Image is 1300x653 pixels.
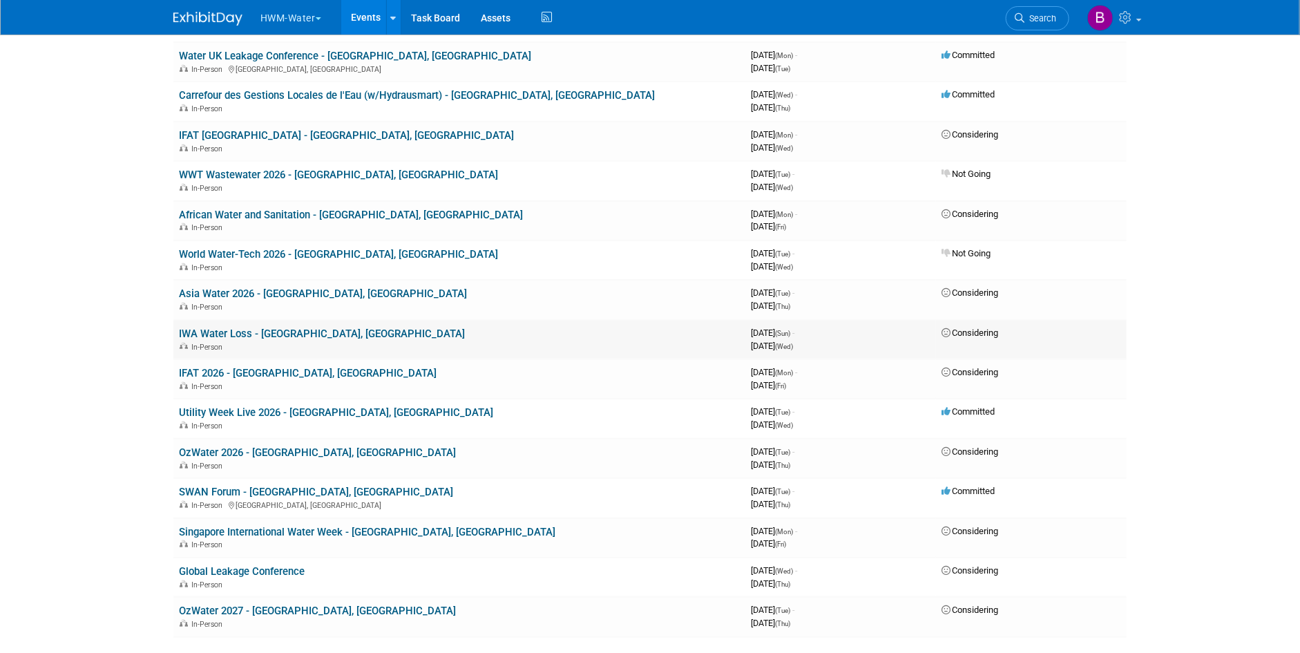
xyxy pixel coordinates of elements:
[775,250,790,258] span: (Tue)
[792,446,794,457] span: -
[180,184,188,191] img: In-Person Event
[775,144,793,152] span: (Wed)
[191,580,227,589] span: In-Person
[775,65,790,73] span: (Tue)
[179,565,305,578] a: Global Leakage Conference
[179,605,456,617] a: OzWater 2027 - [GEOGRAPHIC_DATA], [GEOGRAPHIC_DATA]
[179,89,655,102] a: Carrefour des Gestions Locales de l'Eau (w/Hydrausmart) - [GEOGRAPHIC_DATA], [GEOGRAPHIC_DATA]
[179,486,453,498] a: SWAN Forum - [GEOGRAPHIC_DATA], [GEOGRAPHIC_DATA]
[751,578,790,589] span: [DATE]
[792,486,794,496] span: -
[751,102,790,113] span: [DATE]
[941,367,998,377] span: Considering
[180,65,188,72] img: In-Person Event
[751,169,794,179] span: [DATE]
[751,182,793,192] span: [DATE]
[775,303,790,310] span: (Thu)
[775,290,790,297] span: (Tue)
[775,422,793,429] span: (Wed)
[792,406,794,417] span: -
[191,223,227,232] span: In-Person
[775,580,790,588] span: (Thu)
[775,488,790,495] span: (Tue)
[775,211,793,218] span: (Mon)
[775,263,793,271] span: (Wed)
[775,620,790,627] span: (Thu)
[180,501,188,508] img: In-Person Event
[775,131,793,139] span: (Mon)
[751,129,797,140] span: [DATE]
[775,607,790,614] span: (Tue)
[179,526,555,538] a: Singapore International Water Week - [GEOGRAPHIC_DATA], [GEOGRAPHIC_DATA]
[795,526,797,536] span: -
[1087,5,1113,31] img: Barb DeWyer
[179,63,740,74] div: [GEOGRAPHIC_DATA], [GEOGRAPHIC_DATA]
[795,89,797,100] span: -
[795,209,797,219] span: -
[775,382,786,390] span: (Fri)
[775,369,793,377] span: (Mon)
[751,261,793,272] span: [DATE]
[191,620,227,629] span: In-Person
[751,63,790,73] span: [DATE]
[1006,6,1069,30] a: Search
[795,367,797,377] span: -
[191,104,227,113] span: In-Person
[792,169,794,179] span: -
[180,580,188,587] img: In-Person Event
[191,462,227,471] span: In-Person
[180,343,188,350] img: In-Person Event
[179,367,437,379] a: IFAT 2026 - [GEOGRAPHIC_DATA], [GEOGRAPHIC_DATA]
[191,303,227,312] span: In-Person
[775,223,786,231] span: (Fri)
[775,448,790,456] span: (Tue)
[751,142,793,153] span: [DATE]
[941,486,995,496] span: Committed
[941,605,998,615] span: Considering
[751,287,794,298] span: [DATE]
[180,263,188,270] img: In-Person Event
[751,248,794,258] span: [DATE]
[941,129,998,140] span: Considering
[751,89,797,100] span: [DATE]
[179,287,467,300] a: Asia Water 2026 - [GEOGRAPHIC_DATA], [GEOGRAPHIC_DATA]
[179,328,465,340] a: IWA Water Loss - [GEOGRAPHIC_DATA], [GEOGRAPHIC_DATA]
[180,540,188,547] img: In-Person Event
[191,263,227,272] span: In-Person
[941,446,998,457] span: Considering
[775,52,793,59] span: (Mon)
[792,605,794,615] span: -
[751,50,797,60] span: [DATE]
[775,330,790,337] span: (Sun)
[751,499,790,509] span: [DATE]
[751,301,790,311] span: [DATE]
[751,406,794,417] span: [DATE]
[941,248,991,258] span: Not Going
[191,343,227,352] span: In-Person
[179,209,523,221] a: African Water and Sanitation - [GEOGRAPHIC_DATA], [GEOGRAPHIC_DATA]
[179,50,531,62] a: Water UK Leakage Conference - [GEOGRAPHIC_DATA], [GEOGRAPHIC_DATA]
[775,540,786,548] span: (Fri)
[191,65,227,74] span: In-Person
[179,129,514,142] a: IFAT [GEOGRAPHIC_DATA] - [GEOGRAPHIC_DATA], [GEOGRAPHIC_DATA]
[179,406,493,419] a: Utility Week Live 2026 - [GEOGRAPHIC_DATA], [GEOGRAPHIC_DATA]
[751,486,794,496] span: [DATE]
[191,501,227,510] span: In-Person
[775,462,790,469] span: (Thu)
[191,144,227,153] span: In-Person
[751,209,797,219] span: [DATE]
[775,408,790,416] span: (Tue)
[775,171,790,178] span: (Tue)
[179,248,498,261] a: World Water-Tech 2026 - [GEOGRAPHIC_DATA], [GEOGRAPHIC_DATA]
[180,104,188,111] img: In-Person Event
[751,618,790,628] span: [DATE]
[751,367,797,377] span: [DATE]
[1024,13,1056,23] span: Search
[179,446,456,459] a: OzWater 2026 - [GEOGRAPHIC_DATA], [GEOGRAPHIC_DATA]
[179,499,740,510] div: [GEOGRAPHIC_DATA], [GEOGRAPHIC_DATA]
[173,12,242,26] img: ExhibitDay
[751,380,786,390] span: [DATE]
[191,184,227,193] span: In-Person
[751,446,794,457] span: [DATE]
[191,382,227,391] span: In-Person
